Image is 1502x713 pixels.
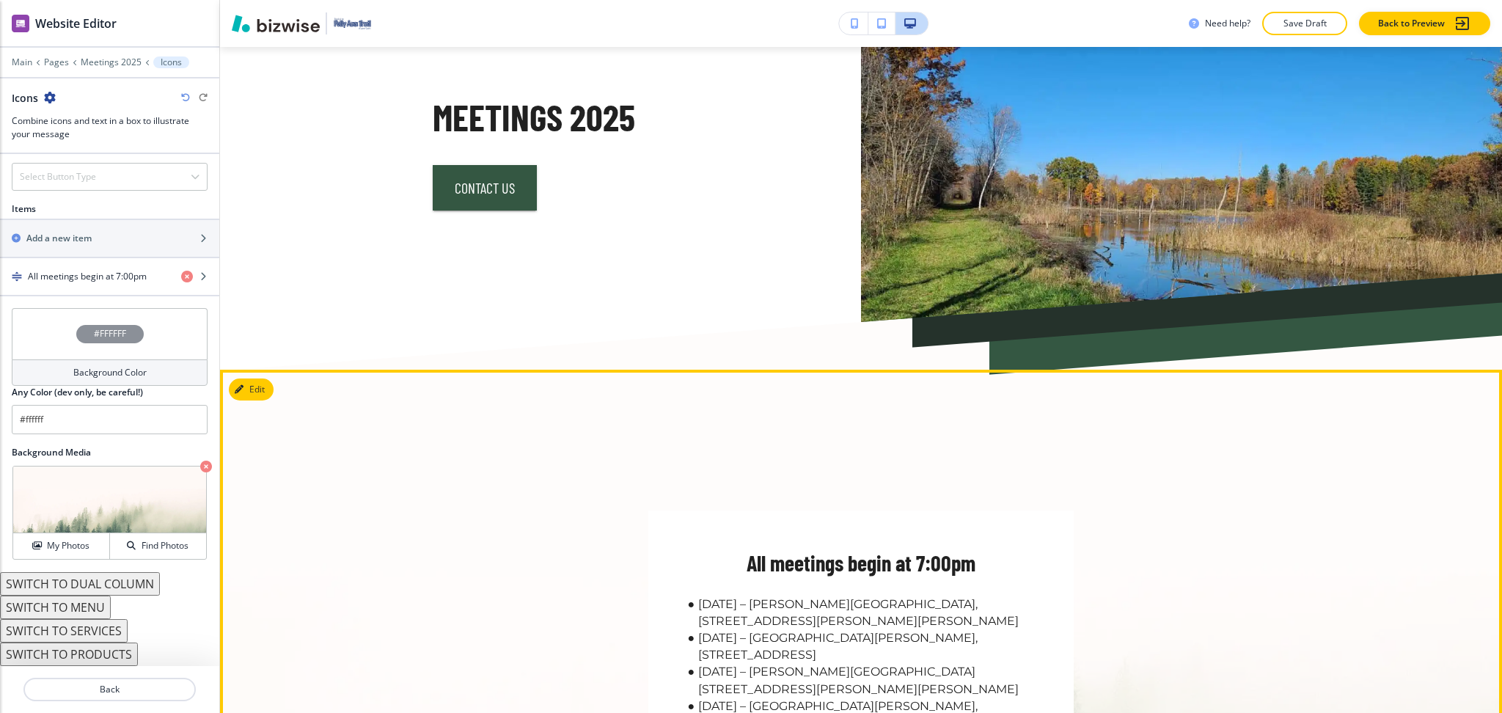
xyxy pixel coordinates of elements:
[433,92,808,142] h3: Meetings 2025
[12,114,208,141] h3: Combine icons and text in a box to illustrate your message
[12,386,143,399] h2: Any Color (dev only, be careful!)
[47,539,89,552] h4: My Photos
[12,90,38,106] h2: Icons
[12,465,208,560] div: My PhotosFind Photos
[681,663,1059,697] li: [DATE] – [PERSON_NAME][GEOGRAPHIC_DATA][STREET_ADDRESS][PERSON_NAME][PERSON_NAME]
[12,271,22,282] img: Drag
[12,446,208,459] h2: Background Media
[110,533,206,559] button: Find Photos
[94,327,126,340] h4: #FFFFFF
[333,17,373,30] img: Your Logo
[28,270,147,283] h4: All meetings begin at 7:00pm
[25,683,194,696] p: Back
[12,202,36,216] h2: Items
[20,170,96,183] h4: Select Button Type
[13,533,110,559] button: My Photos
[1378,17,1445,30] p: Back to Preview
[153,56,189,68] button: Icons
[1281,17,1328,30] p: Save Draft
[161,57,182,67] p: Icons
[681,629,1059,663] li: [DATE] – [GEOGRAPHIC_DATA][PERSON_NAME], [STREET_ADDRESS]
[35,15,117,32] h2: Website Editor
[229,379,274,401] button: Edit
[1262,12,1347,35] button: Save Draft
[26,232,92,245] h2: Add a new item
[44,57,69,67] button: Pages
[1359,12,1490,35] button: Back to Preview
[681,596,1059,629] li: [DATE] – [PERSON_NAME][GEOGRAPHIC_DATA], [STREET_ADDRESS][PERSON_NAME][PERSON_NAME]
[142,539,188,552] h4: Find Photos
[12,308,208,386] button: #FFFFFFBackground Color
[1205,17,1250,30] h3: Need help?
[23,678,196,701] button: Back
[73,366,147,379] h4: Background Color
[81,57,142,67] button: Meetings 2025
[747,549,975,578] p: All meetings begin at 7:00pm
[12,15,29,32] img: editor icon
[12,57,32,67] button: Main
[433,165,537,211] a: Contact Us
[232,15,320,32] img: Bizwise Logo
